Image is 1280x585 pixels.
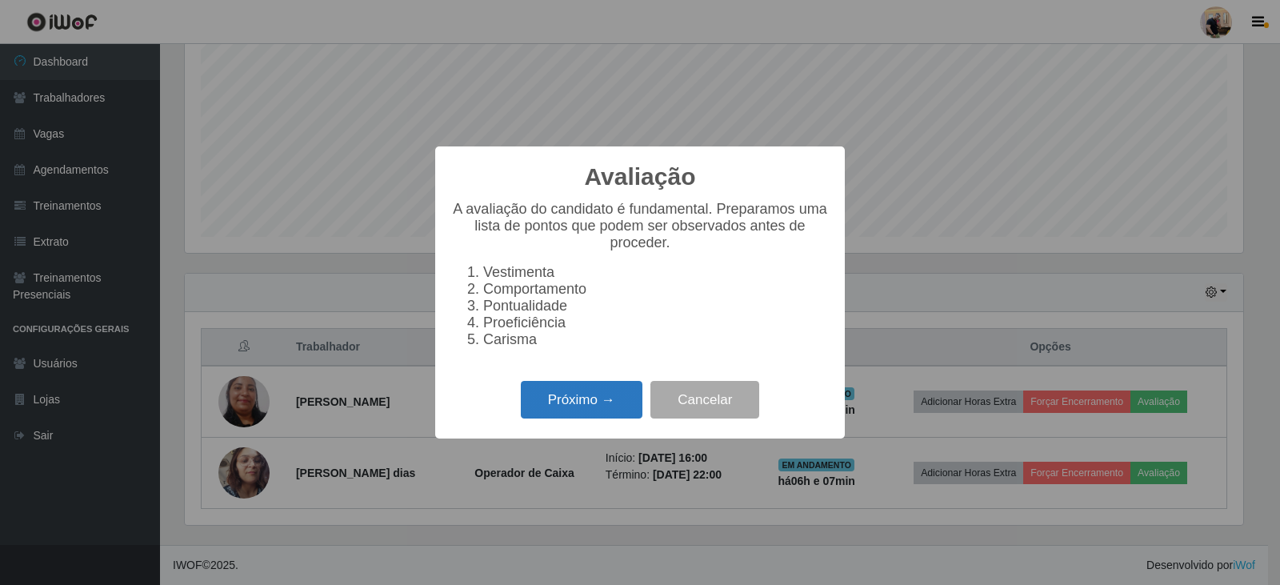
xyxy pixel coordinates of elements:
[483,315,829,331] li: Proeficiência
[483,264,829,281] li: Vestimenta
[483,331,829,348] li: Carisma
[483,281,829,298] li: Comportamento
[521,381,642,419] button: Próximo →
[483,298,829,315] li: Pontualidade
[451,201,829,251] p: A avaliação do candidato é fundamental. Preparamos uma lista de pontos que podem ser observados a...
[650,381,759,419] button: Cancelar
[585,162,696,191] h2: Avaliação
